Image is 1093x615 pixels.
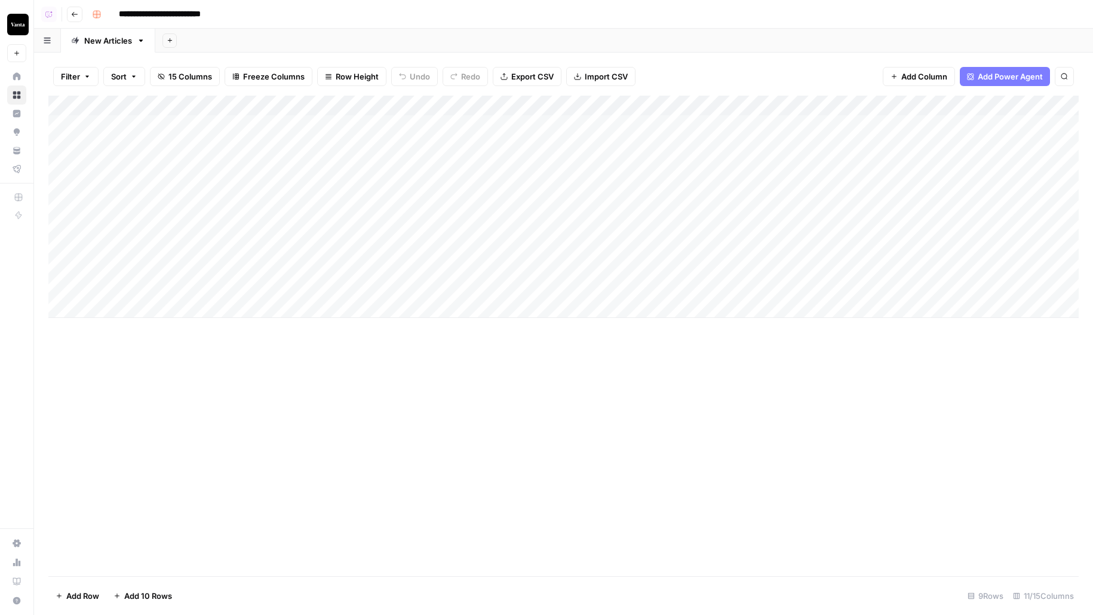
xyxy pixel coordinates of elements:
[443,67,488,86] button: Redo
[566,67,635,86] button: Import CSV
[7,14,29,35] img: Vanta Logo
[225,67,312,86] button: Freeze Columns
[7,141,26,160] a: Your Data
[106,586,179,605] button: Add 10 Rows
[7,67,26,86] a: Home
[317,67,386,86] button: Row Height
[493,67,561,86] button: Export CSV
[7,123,26,142] a: Opportunities
[883,67,955,86] button: Add Column
[103,67,145,86] button: Sort
[124,590,172,602] span: Add 10 Rows
[84,35,132,47] div: New Articles
[150,67,220,86] button: 15 Columns
[7,572,26,591] a: Learning Hub
[7,160,26,179] a: Flightpath
[410,71,430,82] span: Undo
[111,71,127,82] span: Sort
[168,71,212,82] span: 15 Columns
[7,591,26,610] button: Help + Support
[391,67,438,86] button: Undo
[61,71,80,82] span: Filter
[243,71,305,82] span: Freeze Columns
[1008,586,1079,605] div: 11/15 Columns
[7,85,26,105] a: Browse
[960,67,1050,86] button: Add Power Agent
[7,10,26,39] button: Workspace: Vanta
[53,67,99,86] button: Filter
[61,29,155,53] a: New Articles
[978,71,1043,82] span: Add Power Agent
[336,71,379,82] span: Row Height
[585,71,628,82] span: Import CSV
[48,586,106,605] button: Add Row
[7,534,26,553] a: Settings
[963,586,1008,605] div: 9 Rows
[901,71,947,82] span: Add Column
[461,71,480,82] span: Redo
[66,590,99,602] span: Add Row
[7,104,26,123] a: Insights
[511,71,554,82] span: Export CSV
[7,553,26,572] a: Usage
